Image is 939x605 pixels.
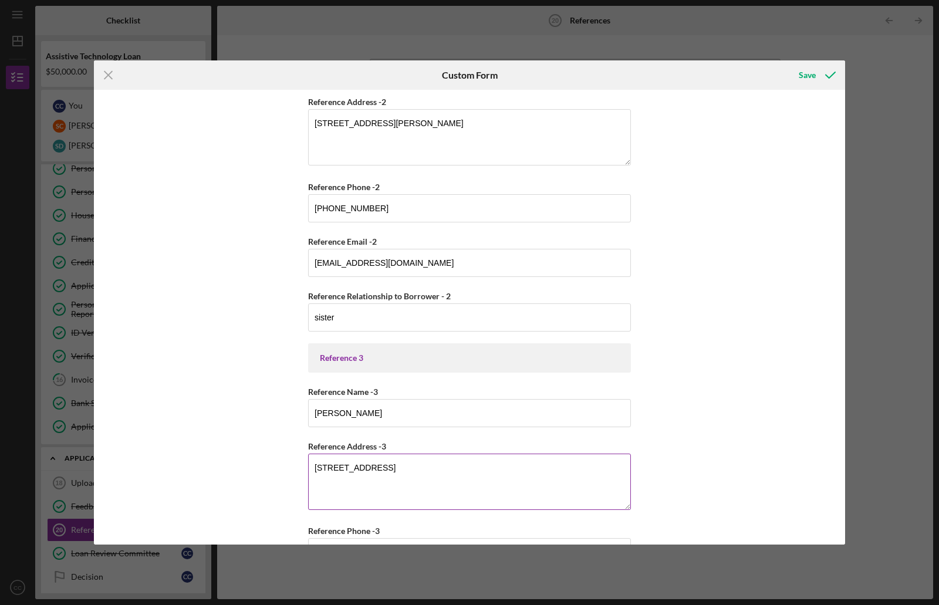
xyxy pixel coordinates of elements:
[787,63,845,87] button: Save
[308,454,631,510] textarea: [STREET_ADDRESS]
[308,182,380,192] label: Reference Phone -2
[799,63,816,87] div: Save
[442,70,498,80] h6: Custom Form
[320,353,619,363] div: Reference 3
[308,109,631,165] textarea: [STREET_ADDRESS][PERSON_NAME]
[308,97,386,107] label: Reference Address -2
[308,387,378,397] label: Reference Name -3
[308,526,380,536] label: Reference Phone -3
[308,291,451,301] label: Reference Relationship to Borrower - 2
[308,441,386,451] label: Reference Address -3
[308,236,377,246] label: Reference Email -2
